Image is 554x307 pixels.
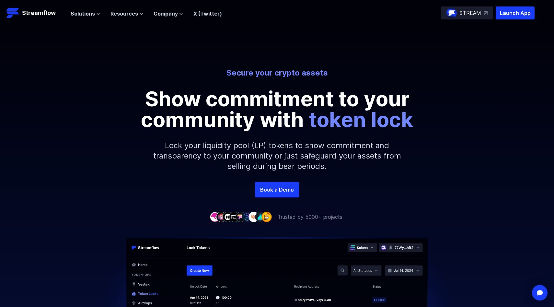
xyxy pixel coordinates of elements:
img: company-8 [255,212,265,222]
p: Trusted by 5000+ projects [278,213,342,221]
img: company-7 [248,212,259,222]
img: company-2 [216,212,226,222]
button: Launch App [496,6,535,19]
a: Streamflow [6,6,64,19]
img: streamflow-logo-circle.png [446,8,457,18]
a: STREAM [441,6,493,19]
button: Resources [110,10,143,18]
p: Show commitment to your community with [131,89,423,130]
p: STREAM [459,9,481,17]
img: company-4 [229,212,239,222]
p: Streamflow [22,8,56,18]
img: Streamflow Logo [6,6,19,19]
button: Company [154,10,183,18]
img: company-1 [210,212,220,222]
div: Open Intercom Messenger [532,285,548,301]
span: token lock [309,107,413,132]
img: top-right-arrow.svg [484,11,488,15]
a: X (Twitter) [193,10,222,17]
a: Book a Demo [255,182,299,197]
p: Lock your liquidity pool (LP) tokens to show commitment and transparency to your community or jus... [138,130,416,182]
img: company-9 [261,212,272,222]
span: Resources [110,10,138,18]
img: company-5 [236,212,246,222]
button: Solutions [71,10,100,18]
p: Secure your crypto assets [98,68,456,78]
span: Company [154,10,178,18]
img: company-6 [242,212,252,222]
span: Solutions [71,10,95,18]
img: company-3 [223,212,233,222]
